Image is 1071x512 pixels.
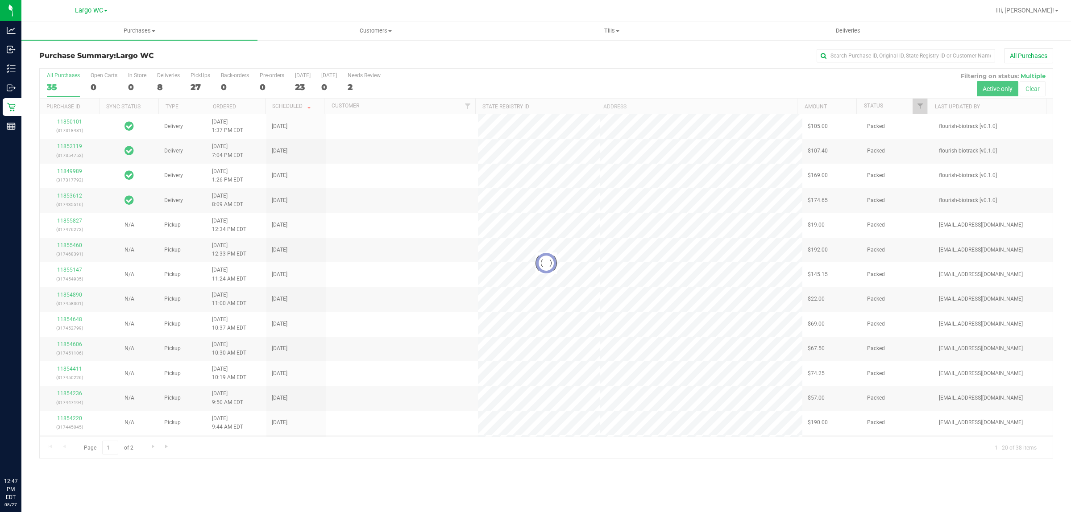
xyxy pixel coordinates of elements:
[39,52,377,60] h3: Purchase Summary:
[7,64,16,73] inline-svg: Inventory
[824,27,872,35] span: Deliveries
[1004,48,1053,63] button: All Purchases
[75,7,103,14] span: Largo WC
[494,21,730,40] a: Tills
[7,103,16,111] inline-svg: Retail
[21,27,257,35] span: Purchases
[258,27,493,35] span: Customers
[9,441,36,467] iframe: Resource center
[7,83,16,92] inline-svg: Outbound
[21,21,257,40] a: Purchases
[7,122,16,131] inline-svg: Reports
[7,45,16,54] inline-svg: Inbound
[494,27,729,35] span: Tills
[4,477,17,501] p: 12:47 PM EDT
[4,501,17,508] p: 08/27
[730,21,966,40] a: Deliveries
[996,7,1054,14] span: Hi, [PERSON_NAME]!
[116,51,154,60] span: Largo WC
[7,26,16,35] inline-svg: Analytics
[817,49,995,62] input: Search Purchase ID, Original ID, State Registry ID or Customer Name...
[257,21,494,40] a: Customers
